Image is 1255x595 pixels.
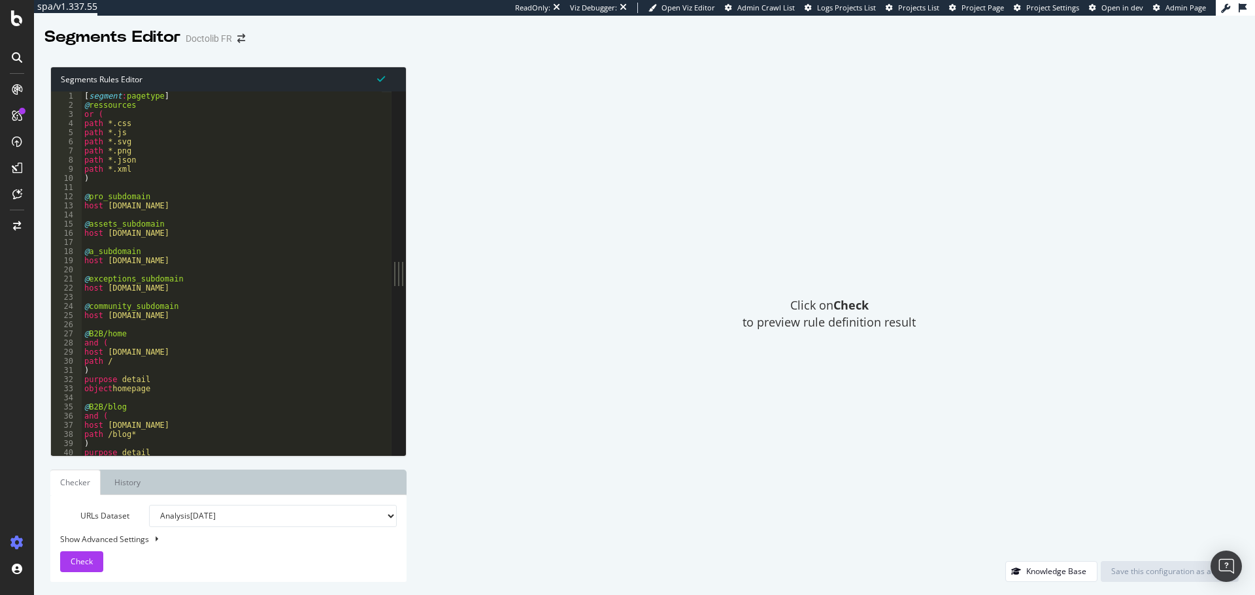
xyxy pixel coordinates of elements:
[51,155,82,165] div: 8
[1165,3,1206,12] span: Admin Page
[51,329,82,338] div: 27
[51,91,82,101] div: 1
[50,534,387,545] div: Show Advanced Settings
[805,3,876,13] a: Logs Projects List
[1101,3,1143,12] span: Open in dev
[51,128,82,137] div: 5
[833,297,869,313] strong: Check
[51,229,82,238] div: 16
[51,67,406,91] div: Segments Rules Editor
[51,293,82,302] div: 23
[51,338,82,347] div: 28
[1101,561,1239,582] button: Save this configuration as active
[51,274,82,283] div: 21
[51,238,82,247] div: 17
[1211,551,1242,582] div: Open Intercom Messenger
[51,165,82,174] div: 9
[51,320,82,329] div: 26
[51,439,82,448] div: 39
[898,3,939,12] span: Projects List
[725,3,795,13] a: Admin Crawl List
[51,101,82,110] div: 2
[51,366,82,375] div: 31
[1005,561,1097,582] button: Knowledge Base
[962,3,1004,12] span: Project Page
[71,556,93,567] span: Check
[51,393,82,402] div: 34
[51,247,82,256] div: 18
[51,347,82,357] div: 29
[51,357,82,366] div: 30
[60,551,103,572] button: Check
[1005,566,1097,577] a: Knowledge Base
[51,421,82,430] div: 37
[44,26,180,48] div: Segments Editor
[1089,3,1143,13] a: Open in dev
[51,192,82,201] div: 12
[51,119,82,128] div: 4
[515,3,550,13] div: ReadOnly:
[570,3,617,13] div: Viz Debugger:
[51,137,82,146] div: 6
[743,297,916,330] span: Click on to preview rule definition result
[1111,566,1228,577] div: Save this configuration as active
[1153,3,1206,13] a: Admin Page
[377,72,385,85] span: Syntax is valid
[51,375,82,384] div: 32
[737,3,795,12] span: Admin Crawl List
[661,3,715,12] span: Open Viz Editor
[237,34,245,43] div: arrow-right-arrow-left
[51,265,82,274] div: 20
[51,430,82,439] div: 38
[51,110,82,119] div: 3
[51,174,82,183] div: 10
[51,256,82,265] div: 19
[51,183,82,192] div: 11
[1026,3,1079,12] span: Project Settings
[51,384,82,393] div: 33
[1014,3,1079,13] a: Project Settings
[51,146,82,155] div: 7
[1026,566,1086,577] div: Knowledge Base
[51,311,82,320] div: 25
[51,219,82,229] div: 15
[51,402,82,411] div: 35
[50,505,139,527] label: URLs Dataset
[51,210,82,219] div: 14
[51,201,82,210] div: 13
[51,283,82,293] div: 22
[648,3,715,13] a: Open Viz Editor
[51,448,82,457] div: 40
[886,3,939,13] a: Projects List
[104,470,151,495] a: History
[186,32,232,45] div: Doctolib FR
[949,3,1004,13] a: Project Page
[51,411,82,421] div: 36
[817,3,876,12] span: Logs Projects List
[50,470,101,495] a: Checker
[51,302,82,311] div: 24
